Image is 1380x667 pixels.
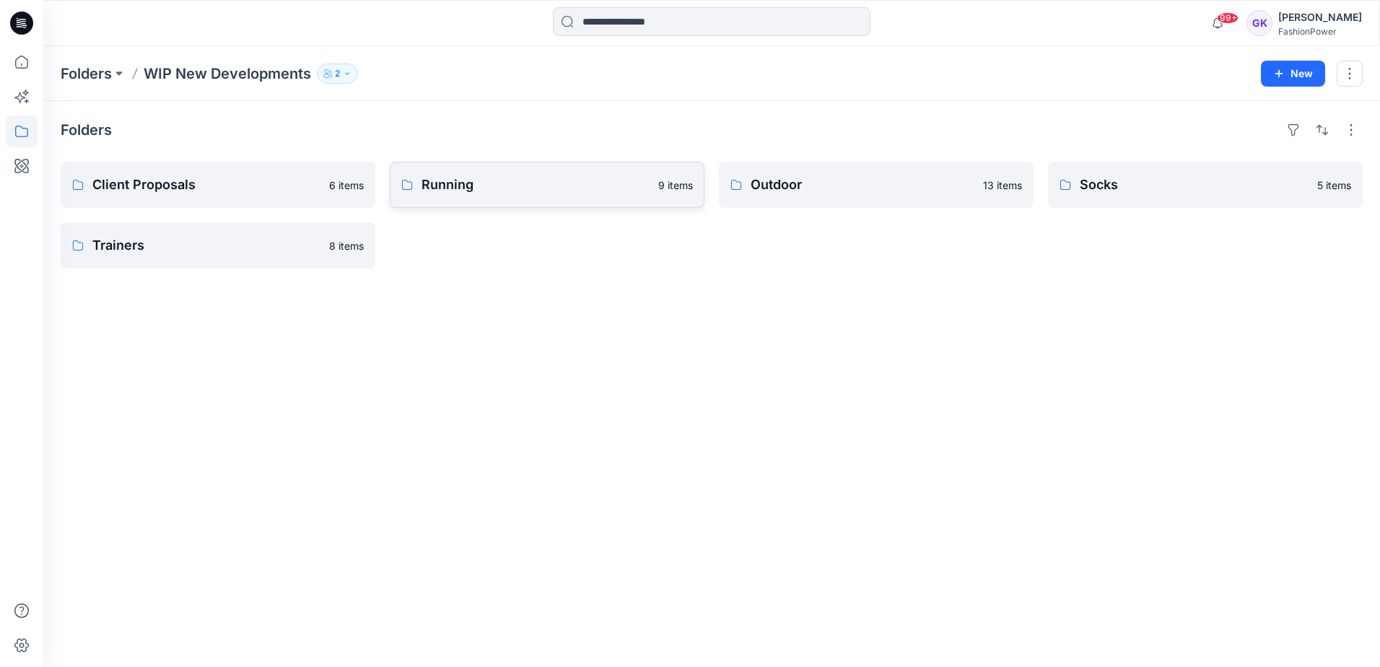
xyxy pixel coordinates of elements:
[335,66,340,82] p: 2
[719,162,1034,208] a: Outdoor13 items
[1317,178,1351,193] p: 5 items
[751,175,974,195] p: Outdoor
[92,175,320,195] p: Client Proposals
[983,178,1022,193] p: 13 items
[61,64,112,84] a: Folders
[1278,26,1362,37] div: FashionPower
[1278,9,1362,26] div: [PERSON_NAME]
[329,178,364,193] p: 6 items
[1048,162,1363,208] a: Socks5 items
[61,162,375,208] a: Client Proposals6 items
[317,64,358,84] button: 2
[1080,175,1309,195] p: Socks
[390,162,704,208] a: Running9 items
[329,238,364,253] p: 8 items
[92,235,320,256] p: Trainers
[658,178,693,193] p: 9 items
[61,121,112,139] h4: Folders
[1261,61,1325,87] button: New
[1217,12,1239,24] span: 99+
[61,222,375,269] a: Trainers8 items
[144,64,311,84] p: WIP New Developments
[422,175,650,195] p: Running
[1246,10,1272,36] div: GK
